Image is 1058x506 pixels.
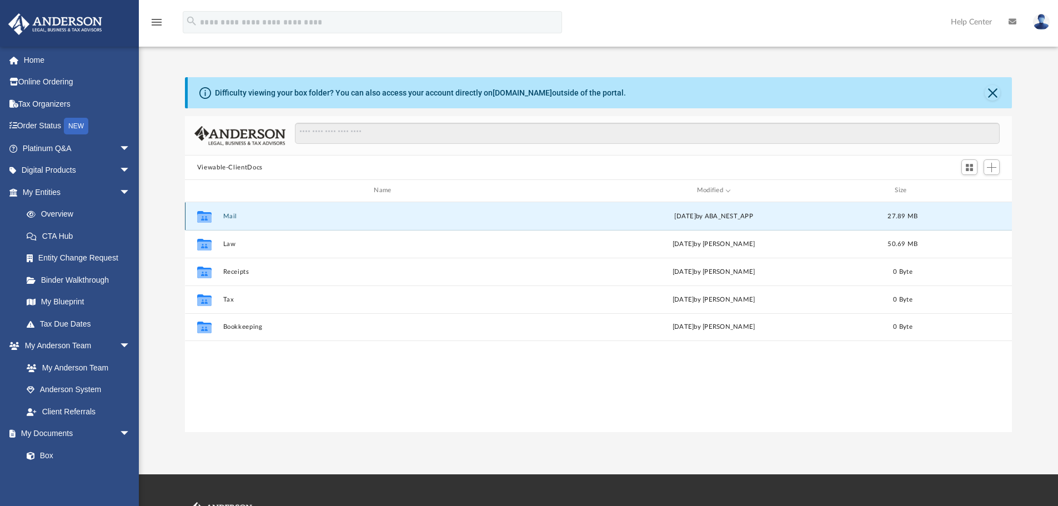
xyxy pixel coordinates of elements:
span: arrow_drop_down [119,159,142,182]
button: Switch to Grid View [961,159,978,175]
a: Anderson System [16,379,142,401]
div: Size [880,186,925,196]
span: 27.89 MB [887,213,917,219]
div: id [930,186,1007,196]
button: Tax [223,296,546,303]
div: [DATE] by [PERSON_NAME] [551,267,875,277]
a: Digital Productsarrow_drop_down [8,159,147,182]
div: Difficulty viewing your box folder? You can also access your account directly on outside of the p... [215,87,626,99]
button: Add [984,159,1000,175]
input: Search files and folders [295,123,1000,144]
a: Tax Due Dates [16,313,147,335]
img: User Pic [1033,14,1050,30]
div: [DATE] by [PERSON_NAME] [551,322,875,332]
button: Viewable-ClientDocs [197,163,263,173]
div: grid [185,202,1012,432]
div: Modified [551,186,876,196]
span: arrow_drop_down [119,335,142,358]
a: Meeting Minutes [16,467,142,489]
div: NEW [64,118,88,134]
span: arrow_drop_down [119,137,142,160]
a: My Blueprint [16,291,142,313]
a: CTA Hub [16,225,147,247]
i: menu [150,16,163,29]
button: Close [985,85,1000,101]
a: Overview [16,203,147,226]
span: arrow_drop_down [119,423,142,445]
a: Tax Organizers [8,93,147,115]
a: [DOMAIN_NAME] [493,88,552,97]
div: Name [222,186,546,196]
a: My Entitiesarrow_drop_down [8,181,147,203]
a: Online Ordering [8,71,147,93]
span: 0 Byte [893,268,912,274]
button: Receipts [223,268,546,275]
i: search [185,15,198,27]
a: menu [150,21,163,29]
span: 50.69 MB [887,241,917,247]
a: Home [8,49,147,71]
a: Box [16,444,136,467]
img: Anderson Advisors Platinum Portal [5,13,106,35]
span: arrow_drop_down [119,181,142,204]
a: Entity Change Request [16,247,147,269]
span: 0 Byte [893,296,912,302]
div: id [190,186,218,196]
div: [DATE] by [PERSON_NAME] [551,294,875,304]
a: Binder Walkthrough [16,269,147,291]
div: [DATE] by [PERSON_NAME] [551,239,875,249]
a: My Anderson Teamarrow_drop_down [8,335,142,357]
button: Mail [223,213,546,220]
span: 0 Byte [893,324,912,330]
a: Platinum Q&Aarrow_drop_down [8,137,147,159]
a: My Anderson Team [16,357,136,379]
div: [DATE] by ABA_NEST_APP [551,211,875,221]
a: Order StatusNEW [8,115,147,138]
button: Law [223,241,546,248]
a: Client Referrals [16,400,142,423]
a: My Documentsarrow_drop_down [8,423,142,445]
button: Bookkeeping [223,323,546,330]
